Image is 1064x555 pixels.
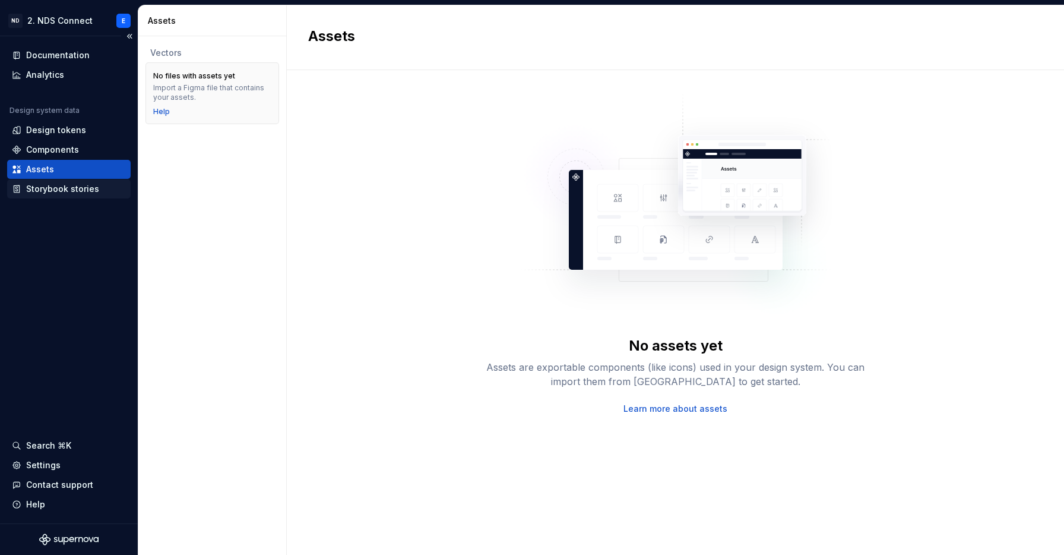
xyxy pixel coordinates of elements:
button: Contact support [7,475,131,494]
button: Help [7,495,131,514]
div: ND [8,14,23,28]
button: Search ⌘K [7,436,131,455]
div: Help [26,499,45,510]
a: Assets [7,160,131,179]
div: Design tokens [26,124,86,136]
div: Contact support [26,479,93,491]
div: E [122,16,125,26]
div: 2. NDS Connect [27,15,93,27]
div: No assets yet [629,336,723,355]
div: Analytics [26,69,64,81]
div: Design system data [9,106,80,115]
div: Settings [26,459,61,471]
a: Analytics [7,65,131,84]
div: Assets are exportable components (like icons) used in your design system. You can import them fro... [486,360,866,389]
div: Vectors [150,47,274,59]
a: Settings [7,456,131,475]
div: Assets [26,163,54,175]
a: Components [7,140,131,159]
div: Import a Figma file that contains your assets. [153,83,271,102]
div: Components [26,144,79,156]
svg: Supernova Logo [39,534,99,545]
button: ND2. NDS ConnectE [2,8,135,33]
a: Documentation [7,46,131,65]
div: Assets [148,15,281,27]
a: Storybook stories [7,179,131,198]
h2: Assets [308,27,1028,46]
div: Search ⌘K [26,440,71,452]
a: Design tokens [7,121,131,140]
a: Learn more about assets [623,403,727,415]
div: Storybook stories [26,183,99,195]
div: No files with assets yet [153,71,235,81]
button: Collapse sidebar [121,28,138,45]
div: Documentation [26,49,90,61]
a: Help [153,107,170,116]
